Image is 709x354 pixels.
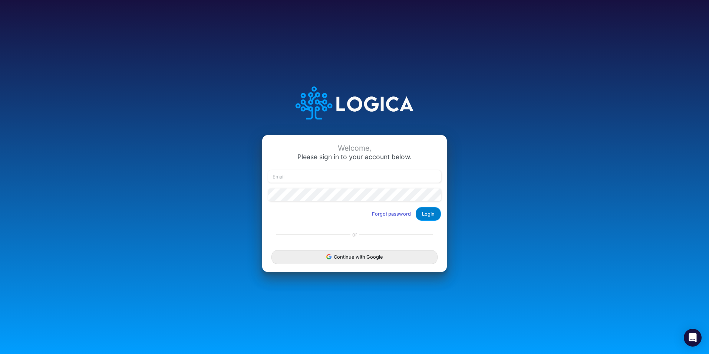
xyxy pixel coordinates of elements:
button: Forgot password [367,208,416,220]
button: Login [416,207,441,221]
div: Open Intercom Messenger [684,329,702,347]
span: Please sign in to your account below. [297,153,412,161]
div: Welcome, [268,144,441,153]
button: Continue with Google [271,250,438,264]
input: Email [268,170,441,183]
